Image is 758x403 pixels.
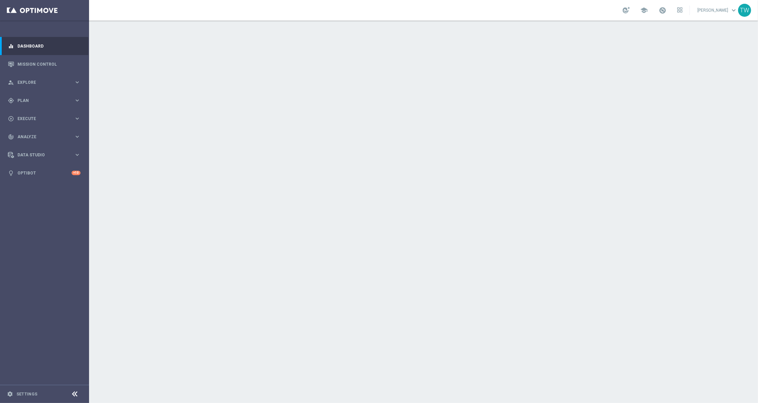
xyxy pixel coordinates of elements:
i: keyboard_arrow_right [74,115,80,122]
a: Optibot [17,164,72,182]
div: Execute [8,116,74,122]
div: Data Studio [8,152,74,158]
div: Dashboard [8,37,80,55]
button: Data Studio keyboard_arrow_right [8,152,81,158]
i: track_changes [8,134,14,140]
button: lightbulb Optibot +10 [8,170,81,176]
i: person_search [8,79,14,86]
i: lightbulb [8,170,14,176]
div: Mission Control [8,55,80,73]
div: Optibot [8,164,80,182]
span: Analyze [17,135,74,139]
a: Dashboard [17,37,80,55]
i: play_circle_outline [8,116,14,122]
i: keyboard_arrow_right [74,152,80,158]
i: equalizer [8,43,14,49]
div: Explore [8,79,74,86]
a: Settings [16,392,37,396]
span: Execute [17,117,74,121]
button: track_changes Analyze keyboard_arrow_right [8,134,81,140]
button: play_circle_outline Execute keyboard_arrow_right [8,116,81,121]
div: +10 [72,171,80,175]
span: Explore [17,80,74,84]
a: Mission Control [17,55,80,73]
span: keyboard_arrow_down [730,6,737,14]
i: keyboard_arrow_right [74,97,80,104]
div: Plan [8,97,74,104]
button: gps_fixed Plan keyboard_arrow_right [8,98,81,103]
div: Analyze [8,134,74,140]
div: TW [738,4,751,17]
i: keyboard_arrow_right [74,79,80,86]
button: Mission Control [8,62,81,67]
button: person_search Explore keyboard_arrow_right [8,80,81,85]
span: school [640,6,648,14]
i: settings [7,391,13,397]
a: [PERSON_NAME]keyboard_arrow_down [697,5,738,15]
span: Plan [17,99,74,103]
span: Data Studio [17,153,74,157]
i: gps_fixed [8,97,14,104]
i: keyboard_arrow_right [74,133,80,140]
button: equalizer Dashboard [8,43,81,49]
